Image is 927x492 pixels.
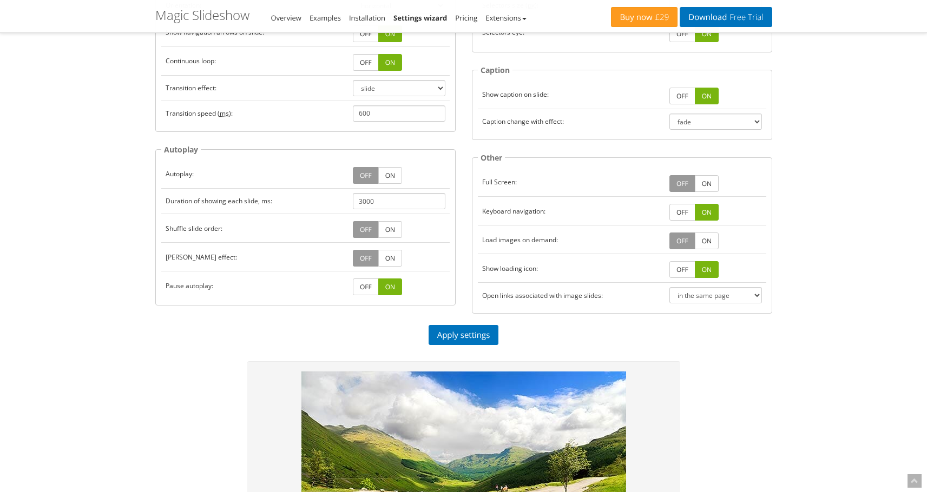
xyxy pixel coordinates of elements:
[478,81,665,109] td: Show caption on slide:
[695,25,719,42] a: ON
[653,13,669,22] span: £29
[353,167,379,184] a: OFF
[378,278,402,295] a: ON
[669,232,695,249] a: OFF
[161,75,349,101] td: Transition effect:
[378,54,402,71] a: ON
[478,109,665,134] td: Caption change with effect:
[349,13,385,23] a: Installation
[695,261,719,278] a: ON
[429,325,499,345] a: Apply settings
[695,204,719,221] a: ON
[669,204,695,221] a: OFF
[155,8,249,22] h1: Magic Slideshow
[161,101,349,126] td: Transition speed ( ):
[669,261,695,278] a: OFF
[161,214,349,243] td: Shuffle slide order:
[271,13,301,23] a: Overview
[611,7,678,27] a: Buy now£29
[455,13,477,23] a: Pricing
[353,25,379,42] a: OFF
[478,64,512,76] legend: Caption
[353,221,379,238] a: OFF
[669,175,695,192] a: OFF
[353,54,379,71] a: OFF
[378,167,402,184] a: ON
[695,175,719,192] a: ON
[478,283,665,308] td: Open links associated with image slides:
[478,197,665,225] td: Keyboard navigation:
[669,25,695,42] a: OFF
[669,88,695,104] a: OFF
[161,189,349,214] td: Duration of showing each slide, ms:
[161,46,349,75] td: Continuous loop:
[478,151,505,164] legend: Other
[353,278,379,295] a: OFF
[161,271,349,300] td: Pause autoplay:
[695,88,719,104] a: ON
[161,243,349,271] td: [PERSON_NAME] effect:
[727,13,763,22] span: Free Trial
[353,250,379,267] a: OFF
[393,13,447,23] a: Settings wizard
[378,221,402,238] a: ON
[378,250,402,267] a: ON
[310,13,341,23] a: Examples
[378,25,402,42] a: ON
[485,13,526,23] a: Extensions
[680,7,772,27] a: DownloadFree Trial
[161,143,201,156] legend: Autoplay
[478,225,665,254] td: Load images on demand:
[220,109,229,118] acronym: milliseconds
[478,254,665,283] td: Show loading icon:
[161,160,349,189] td: Autoplay:
[478,168,665,197] td: Full Screen:
[695,232,719,249] a: ON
